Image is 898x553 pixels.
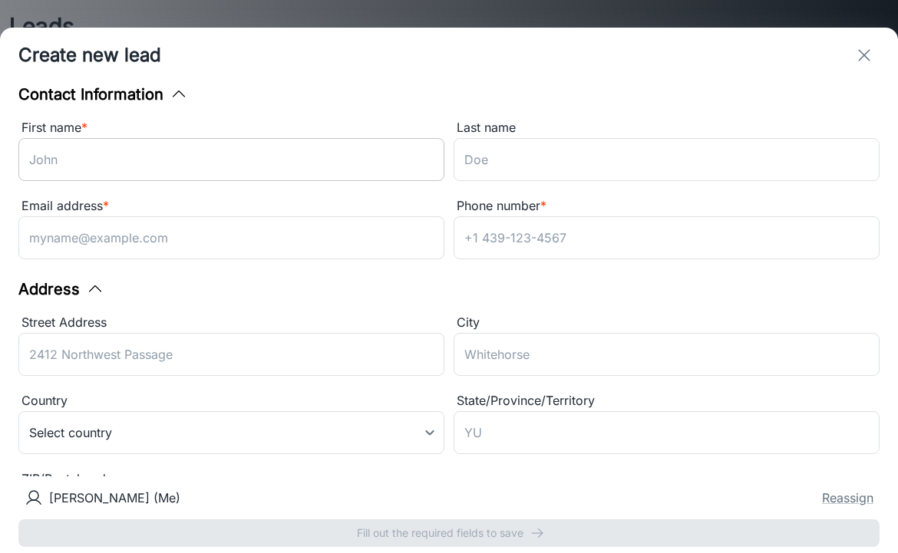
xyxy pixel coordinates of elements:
input: Whitehorse [454,333,880,376]
div: Phone number [454,196,880,216]
div: Street Address [18,313,444,333]
h1: Create new lead [18,41,161,69]
div: Select country [18,411,444,454]
div: City [454,313,880,333]
input: +1 439-123-4567 [454,216,880,259]
button: exit [849,40,880,71]
input: John [18,138,444,181]
div: First name [18,118,444,138]
div: State/Province/Territory [454,391,880,411]
p: [PERSON_NAME] (Me) [49,489,180,507]
button: Reassign [822,489,873,507]
button: Address [18,278,104,301]
div: ZIP/Postal code [18,469,444,489]
div: Last name [454,118,880,138]
input: 2412 Northwest Passage [18,333,444,376]
div: Email address [18,196,444,216]
div: Country [18,391,444,411]
input: Doe [454,138,880,181]
input: myname@example.com [18,216,444,259]
input: YU [454,411,880,454]
button: Contact Information [18,83,188,106]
